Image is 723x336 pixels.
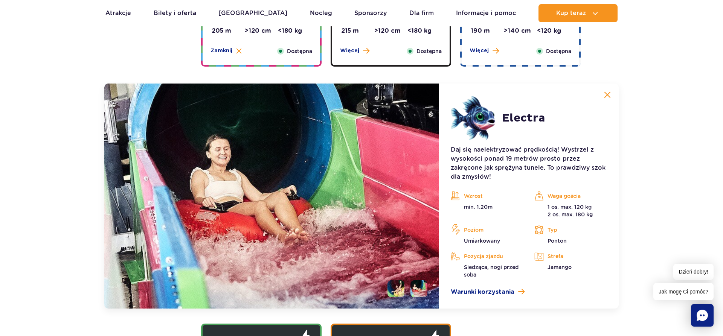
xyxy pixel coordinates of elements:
button: Więcej [340,47,369,55]
dd: >120 cm [374,27,407,35]
a: [GEOGRAPHIC_DATA] [218,4,287,22]
p: Wzrost [451,190,523,202]
button: Zamknij [210,47,242,55]
span: Kup teraz [556,10,586,17]
a: Bilety i oferta [154,4,196,22]
span: Warunki korzystania [451,287,514,296]
dd: 190 m [471,27,504,35]
dd: 215 m [341,27,374,35]
a: Sponsorzy [354,4,387,22]
dd: 205 m [212,27,245,35]
a: Dla firm [409,4,434,22]
p: Poziom [451,224,523,236]
p: Umiarkowany [451,237,523,245]
a: Warunki korzystania [451,287,607,296]
p: Jamango [534,263,607,271]
p: Daj się naelektryzować prędkością! Wystrzel z wysokości ponad 19 metrów prosto przez zakręcone ja... [451,145,607,181]
p: Ponton [534,237,607,245]
p: Waga gościa [534,190,607,202]
p: Siedząca, nogi przed sobą [451,263,523,278]
span: Dostępna [546,47,571,55]
span: Zamknij [210,47,232,55]
span: Dostępna [287,47,312,55]
span: Więcej [340,47,359,55]
p: Pozycja zjazdu [451,251,523,262]
p: Typ [534,224,607,236]
dd: <180 kg [407,27,441,35]
span: Dzień dobry! [673,264,714,280]
p: 1 os. max. 120 kg 2 os. max. 180 kg [534,203,607,218]
span: Dostępna [416,47,442,55]
p: min. 1.20m [451,203,523,211]
button: Kup teraz [538,4,618,22]
span: Jak mogę Ci pomóc? [653,283,714,300]
dd: <120 kg [537,27,570,35]
p: Strefa [534,251,607,262]
span: Więcej [470,47,489,55]
a: Nocleg [310,4,332,22]
dd: <180 kg [278,27,311,35]
dd: >140 cm [504,27,537,35]
dd: >120 cm [245,27,278,35]
button: Więcej [470,47,499,55]
a: Informacje i pomoc [456,4,516,22]
h2: Electra [502,111,545,125]
div: Chat [691,304,714,327]
a: Atrakcje [105,4,131,22]
img: 683e9dc030483830179588.png [451,96,496,141]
